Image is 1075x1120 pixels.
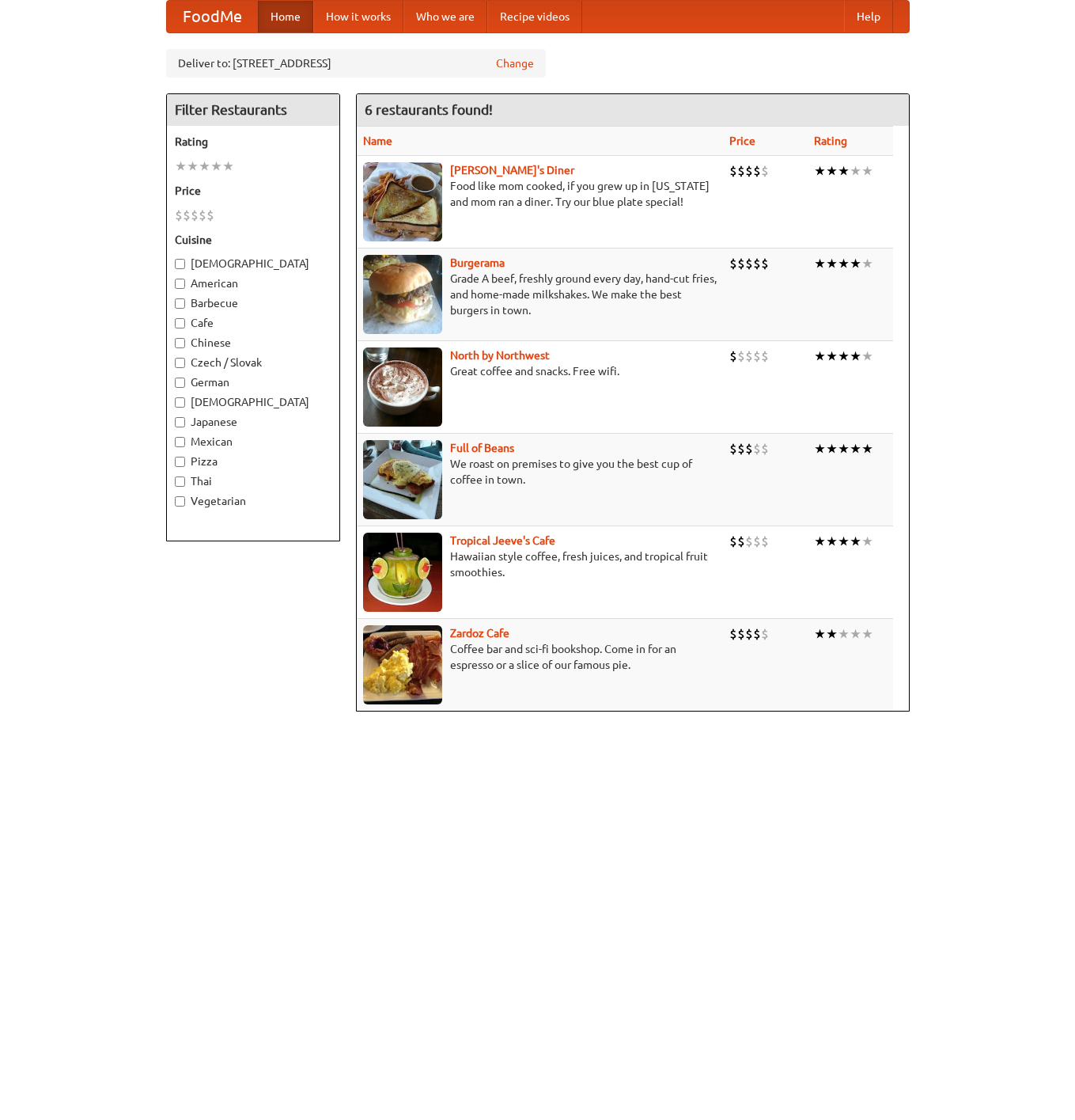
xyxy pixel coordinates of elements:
[745,625,753,643] li: $
[363,363,717,379] p: Great coffee and snacks. Free wifi.
[826,347,838,365] li: ★
[363,178,717,210] p: Food like mom cooked, if you grew up in [US_STATE] and mom ran a diner. Try our blue plate special!
[450,164,574,177] a: [PERSON_NAME]'s Diner
[753,440,761,457] li: $
[175,232,331,248] h5: Cuisine
[729,625,737,643] li: $
[745,533,753,550] li: $
[175,414,331,430] label: Japanese
[450,534,555,547] a: Tropical Jeeve's Cafe
[363,162,442,241] img: sallys.jpg
[826,255,838,272] li: ★
[814,347,826,365] li: ★
[737,625,745,643] li: $
[861,255,873,272] li: ★
[363,440,442,519] img: beans.jpg
[363,456,717,488] p: We roast on premises to give you the best cup of coffee in town.
[175,335,331,351] label: Chinese
[753,347,761,365] li: $
[175,298,185,309] input: Barbecue
[313,1,403,32] a: How it works
[745,347,753,365] li: $
[175,279,185,289] input: American
[363,549,717,580] p: Hawaiian style coffee, fresh juices, and tropical fruit smoothies.
[450,349,550,362] a: North by Northwest
[861,533,873,550] li: ★
[737,347,745,365] li: $
[761,625,769,643] li: $
[175,437,185,447] input: Mexican
[450,442,514,454] a: Full of Beans
[175,355,331,370] label: Czech / Slovak
[175,295,331,311] label: Barbecue
[199,158,210,175] li: ★
[761,255,769,272] li: $
[175,434,331,450] label: Mexican
[861,625,873,643] li: ★
[363,641,717,673] p: Coffee bar and sci-fi bookshop. Come in for an espresso or a slice of our famous pie.
[206,207,214,224] li: $
[363,135,392,147] a: Name
[737,440,745,457] li: $
[487,1,582,32] a: Recipe videos
[753,625,761,643] li: $
[826,533,838,550] li: ★
[753,533,761,550] li: $
[838,440,850,457] li: ★
[258,1,313,32] a: Home
[850,255,861,272] li: ★
[175,315,331,331] label: Cafe
[450,627,509,640] b: Zardoz Cafe
[729,440,737,457] li: $
[363,347,442,427] img: north.jpg
[761,162,769,180] li: $
[175,134,331,150] h5: Rating
[175,374,331,390] label: German
[175,454,331,469] label: Pizza
[175,378,185,388] input: German
[363,625,442,704] img: zardoz.jpg
[753,255,761,272] li: $
[175,256,331,271] label: [DEMOGRAPHIC_DATA]
[850,440,861,457] li: ★
[729,162,737,180] li: $
[175,259,185,269] input: [DEMOGRAPHIC_DATA]
[838,255,850,272] li: ★
[175,417,185,427] input: Japanese
[199,207,206,224] li: $
[729,533,737,550] li: $
[175,493,331,509] label: Vegetarian
[187,158,199,175] li: ★
[814,255,826,272] li: ★
[838,625,850,643] li: ★
[363,255,442,334] img: burgerama.jpg
[814,533,826,550] li: ★
[814,135,847,147] a: Rating
[761,533,769,550] li: $
[175,473,331,489] label: Thai
[826,162,838,180] li: ★
[175,338,185,348] input: Chinese
[183,207,191,224] li: $
[175,457,185,467] input: Pizza
[175,496,185,507] input: Vegetarian
[175,318,185,328] input: Cafe
[175,394,331,410] label: [DEMOGRAPHIC_DATA]
[838,347,850,365] li: ★
[850,533,861,550] li: ★
[761,440,769,457] li: $
[745,255,753,272] li: $
[175,397,185,408] input: [DEMOGRAPHIC_DATA]
[838,533,850,550] li: ★
[826,625,838,643] li: ★
[737,162,745,180] li: $
[175,476,185,487] input: Thai
[363,533,442,612] img: jeeves.jpg
[450,256,505,269] a: Burgerama
[861,162,873,180] li: ★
